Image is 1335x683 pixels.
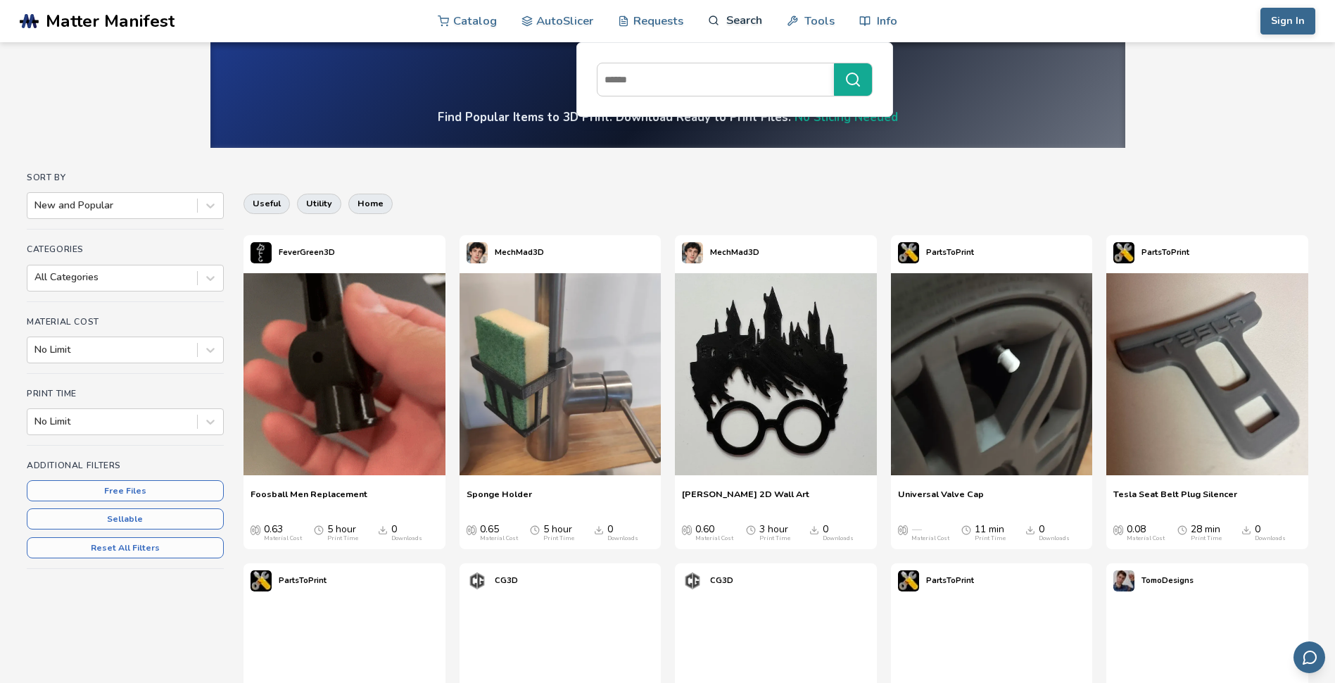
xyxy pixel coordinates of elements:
input: All Categories [34,272,37,283]
img: CG3D's profile [682,570,703,591]
img: TomoDesigns's profile [1113,570,1134,591]
div: Downloads [607,535,638,542]
p: PartsToPrint [1141,245,1189,260]
span: Average Print Time [961,524,971,535]
div: Material Cost [480,535,518,542]
a: PartsToPrint's profilePartsToPrint [243,563,334,599]
span: Downloads [1241,524,1251,535]
span: Downloads [378,524,388,535]
span: Matter Manifest [46,11,175,31]
a: CG3D's profileCG3D [460,563,525,599]
p: PartsToPrint [926,245,974,260]
button: utility [297,194,341,213]
span: Average Cost [467,524,476,535]
span: Average Cost [251,524,260,535]
button: useful [243,194,290,213]
p: MechMad3D [710,245,759,260]
p: CG3D [710,573,733,588]
div: Print Time [327,535,358,542]
div: 0 [823,524,854,542]
button: Sellable [27,508,224,530]
span: Average Print Time [746,524,756,535]
div: Material Cost [264,535,302,542]
span: Downloads [809,524,819,535]
button: home [348,194,393,213]
div: Print Time [1191,535,1222,542]
span: Average Print Time [530,524,540,535]
div: Print Time [543,535,574,542]
img: FeverGreen3D's profile [251,242,272,263]
img: PartsToPrint's profile [898,570,919,591]
h4: Sort By [27,173,224,182]
h4: Find Popular Items to 3D Print. Download Ready to Print Files. [438,109,898,125]
p: PartsToPrint [279,573,327,588]
span: Average Cost [898,524,908,535]
p: MechMad3D [495,245,544,260]
p: FeverGreen3D [279,245,335,260]
div: Downloads [1255,535,1286,542]
button: Reset All Filters [27,537,224,558]
div: 0.08 [1127,524,1165,542]
span: Downloads [1025,524,1035,535]
div: Material Cost [1127,535,1165,542]
a: MechMad3D's profileMechMad3D [675,235,766,270]
div: 3 hour [759,524,790,542]
div: 0.65 [480,524,518,542]
a: FeverGreen3D's profileFeverGreen3D [243,235,342,270]
span: Average Cost [1113,524,1123,535]
div: Print Time [975,535,1006,542]
div: Material Cost [695,535,733,542]
a: TomoDesigns's profileTomoDesigns [1106,563,1201,599]
button: Free Files [27,480,224,501]
img: CG3D's profile [467,570,488,591]
button: Send feedback via email [1293,641,1325,673]
img: PartsToPrint's profile [251,570,272,591]
a: CG3D's profileCG3D [675,563,740,599]
h4: Material Cost [27,317,224,327]
span: Downloads [594,524,604,535]
a: Tesla Seat Belt Plug Silencer [1113,489,1237,510]
span: Average Cost [682,524,692,535]
div: 0 [391,524,422,542]
div: Downloads [1039,535,1070,542]
h4: Categories [27,244,224,254]
div: 0 [1039,524,1070,542]
input: New and Popular [34,200,37,211]
p: PartsToPrint [926,573,974,588]
h4: Print Time [27,389,224,399]
p: CG3D [495,573,518,588]
a: Universal Valve Cap [898,489,984,510]
div: 11 min [975,524,1006,542]
img: MechMad3D's profile [467,242,488,263]
div: 28 min [1191,524,1222,542]
input: No Limit [34,416,37,427]
button: Sign In [1260,8,1315,35]
span: — [911,524,921,535]
div: Downloads [391,535,422,542]
div: 5 hour [543,524,574,542]
span: Average Print Time [1177,524,1187,535]
img: PartsToPrint's profile [898,242,919,263]
img: PartsToPrint's profile [1113,242,1134,263]
span: Average Print Time [314,524,324,535]
a: Sponge Holder [467,489,532,510]
a: PartsToPrint's profilePartsToPrint [1106,235,1196,270]
div: Downloads [823,535,854,542]
a: No Slicing Needed [795,109,898,125]
div: 0 [1255,524,1286,542]
a: [PERSON_NAME] 2D Wall Art [682,489,809,510]
div: 0.63 [264,524,302,542]
h4: Additional Filters [27,460,224,470]
img: MechMad3D's profile [682,242,703,263]
div: 5 hour [327,524,358,542]
a: PartsToPrint's profilePartsToPrint [891,563,981,599]
p: TomoDesigns [1141,573,1194,588]
a: Foosball Men Replacement [251,489,367,510]
a: MechMad3D's profileMechMad3D [460,235,551,270]
div: 0.60 [695,524,733,542]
